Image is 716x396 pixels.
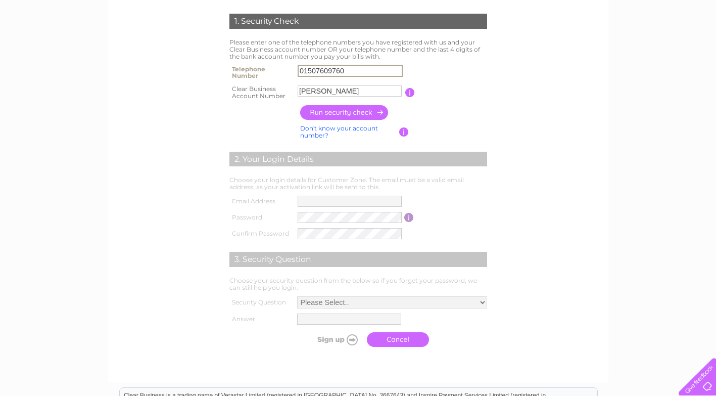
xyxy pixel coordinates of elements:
div: 3. Security Question [229,252,487,267]
td: Please enter one of the telephone numbers you have registered with us and your Clear Business acc... [227,36,490,62]
a: Telecoms [628,43,658,51]
a: Don't know your account number? [300,124,378,139]
a: 0333 014 3131 [526,5,595,18]
div: 1. Security Check [229,14,487,29]
div: 2. Your Login Details [229,152,487,167]
a: Energy [600,43,622,51]
a: Cancel [367,332,429,347]
th: Clear Business Account Number [227,82,296,103]
a: Blog [664,43,679,51]
td: Choose your login details for Customer Zone. The email must be a valid email address, as your act... [227,174,490,193]
th: Telephone Number [227,62,296,82]
th: Security Question [227,294,295,311]
a: Water [575,43,594,51]
input: Information [405,88,415,97]
input: Information [399,127,409,137]
th: Answer [227,311,295,327]
th: Password [227,209,296,226]
th: Confirm Password [227,226,296,242]
td: Choose your security question from the below so if you forget your password, we can still help yo... [227,275,490,294]
div: Clear Business is a trading name of Verastar Limited (registered in [GEOGRAPHIC_DATA] No. 3667643... [120,6,597,49]
input: Submit [300,332,362,346]
a: Contact [685,43,710,51]
img: logo.png [25,26,77,57]
input: Information [404,213,414,222]
th: Email Address [227,193,296,209]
